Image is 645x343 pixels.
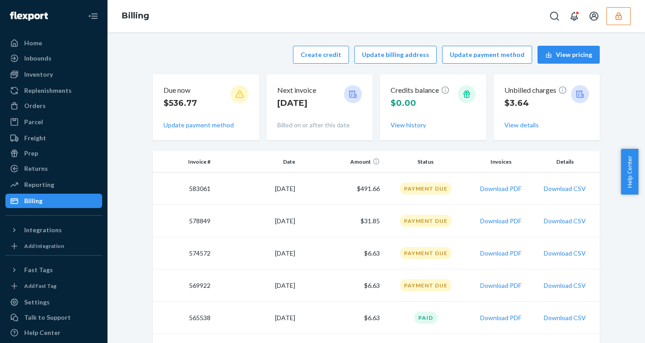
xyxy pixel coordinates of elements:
[153,205,214,237] td: 578849
[299,237,383,269] td: $6.63
[153,151,214,173] th: Invoice #
[544,184,586,193] button: Download CSV
[84,7,102,25] button: Close Navigation
[214,205,299,237] td: [DATE]
[277,85,316,96] p: Next invoice
[5,51,102,65] a: Inbounds
[24,282,56,290] div: Add Fast Tag
[442,46,532,64] button: Update payment method
[414,312,437,324] div: Paid
[565,7,583,25] button: Open notifications
[480,217,521,226] button: Download PDF
[214,302,299,334] td: [DATE]
[537,46,600,64] button: View pricing
[544,249,586,258] button: Download CSV
[153,173,214,205] td: 583061
[10,12,48,21] img: Flexport logo
[24,226,62,234] div: Integrations
[24,54,52,63] div: Inbounds
[504,121,539,130] button: View details
[299,302,383,334] td: $6.63
[24,196,43,205] div: Billing
[153,302,214,334] td: 565538
[299,151,383,173] th: Amount
[24,101,46,110] div: Orders
[299,173,383,205] td: $491.66
[480,281,521,290] button: Download PDF
[5,223,102,237] button: Integrations
[5,326,102,340] a: Help Center
[391,121,426,130] button: View history
[354,46,437,64] button: Update billing address
[5,263,102,277] button: Fast Tags
[24,313,71,322] div: Talk to Support
[621,149,638,195] button: Help Center
[24,134,46,143] div: Freight
[299,205,383,237] td: $31.85
[163,97,197,109] p: $536.77
[5,83,102,98] a: Replenishments
[24,164,48,173] div: Returns
[5,241,102,252] a: Add Integration
[153,269,214,302] td: 569922
[5,67,102,82] a: Inventory
[214,151,299,173] th: Date
[24,70,53,79] div: Inventory
[153,237,214,269] td: 574572
[293,46,349,64] button: Create credit
[299,269,383,302] td: $6.63
[214,269,299,302] td: [DATE]
[534,151,600,173] th: Details
[24,298,50,307] div: Settings
[122,11,149,21] a: Billing
[5,99,102,113] a: Orders
[391,98,416,108] span: $0.00
[544,313,586,322] button: Download CSV
[24,180,54,189] div: Reporting
[504,97,567,109] p: $3.64
[480,184,521,193] button: Download PDF
[214,173,299,205] td: [DATE]
[400,182,451,195] div: Payment Due
[5,131,102,145] a: Freight
[391,85,450,96] p: Credits balance
[24,242,64,250] div: Add Integration
[383,151,468,173] th: Status
[24,39,42,48] div: Home
[546,7,563,25] button: Open Search Box
[585,7,603,25] button: Open account menu
[480,313,521,322] button: Download PDF
[24,328,60,337] div: Help Center
[24,86,72,95] div: Replenishments
[400,279,451,291] div: Payment Due
[277,97,316,109] p: [DATE]
[277,121,362,130] p: Billed on or after this date
[5,36,102,50] a: Home
[5,115,102,129] a: Parcel
[163,121,234,130] button: Update payment method
[163,85,197,96] p: Due now
[24,117,43,126] div: Parcel
[468,151,534,173] th: Invoices
[214,237,299,269] td: [DATE]
[544,281,586,290] button: Download CSV
[544,217,586,226] button: Download CSV
[5,310,102,325] a: Talk to Support
[115,3,156,29] ol: breadcrumbs
[5,146,102,161] a: Prep
[5,161,102,176] a: Returns
[24,265,53,274] div: Fast Tags
[480,249,521,258] button: Download PDF
[400,215,451,227] div: Payment Due
[24,149,38,158] div: Prep
[5,194,102,208] a: Billing
[504,85,567,96] p: Unbilled charges
[5,295,102,309] a: Settings
[5,281,102,291] a: Add Fast Tag
[5,178,102,192] a: Reporting
[400,247,451,259] div: Payment Due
